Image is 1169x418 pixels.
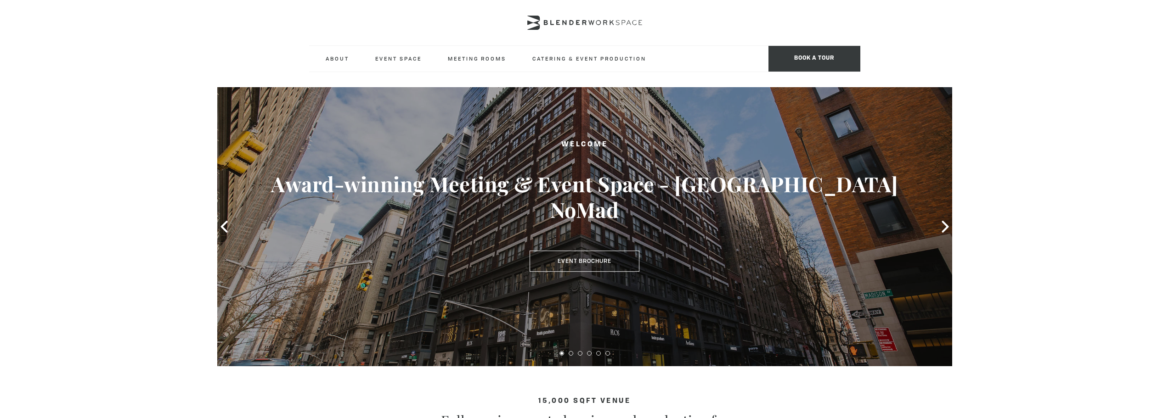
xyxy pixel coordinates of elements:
[530,251,639,272] a: Event Brochure
[768,46,860,72] span: Book a tour
[318,46,356,71] a: About
[525,46,654,71] a: Catering & Event Production
[254,171,915,223] h3: Award-winning Meeting & Event Space - [GEOGRAPHIC_DATA] NoMad
[440,46,514,71] a: Meeting Rooms
[254,139,915,150] h2: Welcome
[368,46,429,71] a: Event Space
[309,397,860,405] h4: 15,000 sqft venue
